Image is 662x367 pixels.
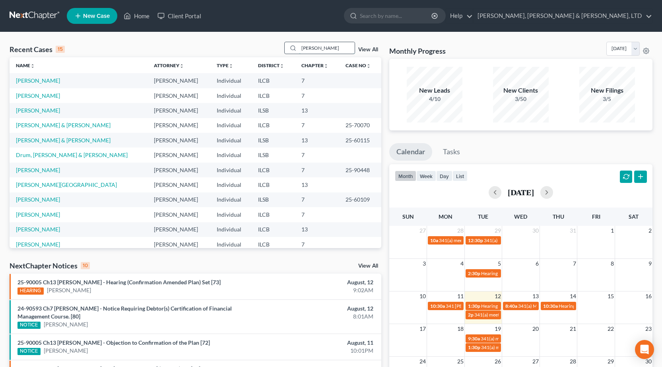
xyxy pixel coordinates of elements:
[569,357,577,366] span: 28
[456,324,464,334] span: 18
[493,86,549,95] div: New Clients
[439,237,516,243] span: 341(a) meeting for [PERSON_NAME]
[252,163,295,177] td: ILCB
[148,133,210,148] td: [PERSON_NAME]
[16,77,60,84] a: [PERSON_NAME]
[508,188,534,196] h2: [DATE]
[456,291,464,301] span: 11
[366,64,371,68] i: unfold_more
[407,95,462,103] div: 4/10
[295,88,339,103] td: 7
[505,303,517,309] span: 8:40a
[210,237,252,252] td: Individual
[210,177,252,192] td: Individual
[210,118,252,133] td: Individual
[569,324,577,334] span: 21
[497,259,502,268] span: 5
[569,226,577,235] span: 31
[47,286,91,294] a: [PERSON_NAME]
[148,88,210,103] td: [PERSON_NAME]
[56,46,65,53] div: 15
[468,303,480,309] span: 1:30p
[210,103,252,118] td: Individual
[30,64,35,68] i: unfold_more
[17,339,210,346] a: 25-90005 Ch13 [PERSON_NAME] - Objection to Confirmation of the Plan [72]
[252,73,295,88] td: ILCB
[474,9,652,23] a: [PERSON_NAME], [PERSON_NAME] & [PERSON_NAME], LTD
[17,279,221,285] a: 25-90005 Ch13 [PERSON_NAME] - Hearing (Confirmation Amended Plan) Set [73]
[295,207,339,222] td: 7
[252,207,295,222] td: ILCB
[252,118,295,133] td: ILCB
[610,226,615,235] span: 1
[607,324,615,334] span: 22
[154,62,184,68] a: Attorneyunfold_more
[16,92,60,99] a: [PERSON_NAME]
[148,177,210,192] td: [PERSON_NAME]
[295,177,339,192] td: 13
[252,222,295,237] td: ILCB
[295,148,339,162] td: 7
[419,357,427,366] span: 24
[252,133,295,148] td: ILSB
[419,324,427,334] span: 17
[148,207,210,222] td: [PERSON_NAME]
[481,336,557,342] span: 341(a) meeting for [PERSON_NAME]
[17,305,232,320] a: 24-90593 Ch7 [PERSON_NAME] - Notice Requiring Debtor(s) Certification of Financial Management Cou...
[210,192,252,207] td: Individual
[419,226,427,235] span: 27
[484,237,561,243] span: 341(a) meeting for [PERSON_NAME]
[635,340,654,359] div: Open Intercom Messenger
[299,42,355,54] input: Search by name...
[436,143,467,161] a: Tasks
[148,192,210,207] td: [PERSON_NAME]
[339,163,381,177] td: 25-90448
[295,103,339,118] td: 13
[358,47,378,52] a: View All
[81,262,90,269] div: 10
[210,207,252,222] td: Individual
[514,213,527,220] span: Wed
[148,148,210,162] td: [PERSON_NAME]
[252,177,295,192] td: ILCB
[607,357,615,366] span: 29
[16,151,128,158] a: Drum, [PERSON_NAME] & [PERSON_NAME]
[468,312,474,318] span: 2p
[16,211,60,218] a: [PERSON_NAME]
[452,171,468,181] button: list
[358,263,378,269] a: View All
[295,163,339,177] td: 7
[494,357,502,366] span: 26
[648,259,652,268] span: 9
[16,181,117,188] a: [PERSON_NAME][GEOGRAPHIC_DATA]
[17,322,41,329] div: NOTICE
[210,133,252,148] td: Individual
[402,213,414,220] span: Sun
[535,259,540,268] span: 6
[252,148,295,162] td: ILSB
[339,133,381,148] td: 25-60115
[592,213,600,220] span: Fri
[16,62,35,68] a: Nameunfold_more
[439,213,452,220] span: Mon
[395,171,416,181] button: month
[148,103,210,118] td: [PERSON_NAME]
[148,222,210,237] td: [PERSON_NAME]
[446,303,588,309] span: 341 [PERSON_NAME] zoom [PHONE_NUMBER] pass 6616 783 918
[572,259,577,268] span: 7
[210,88,252,103] td: Individual
[339,118,381,133] td: 25-70070
[210,163,252,177] td: Individual
[456,357,464,366] span: 25
[16,241,60,248] a: [PERSON_NAME]
[553,213,564,220] span: Thu
[280,64,284,68] i: unfold_more
[579,86,635,95] div: New Filings
[252,88,295,103] td: ILCB
[468,336,480,342] span: 9:30a
[478,213,488,220] span: Tue
[416,171,436,181] button: week
[260,305,373,313] div: August, 12
[17,348,41,355] div: NOTICE
[360,8,433,23] input: Search by name...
